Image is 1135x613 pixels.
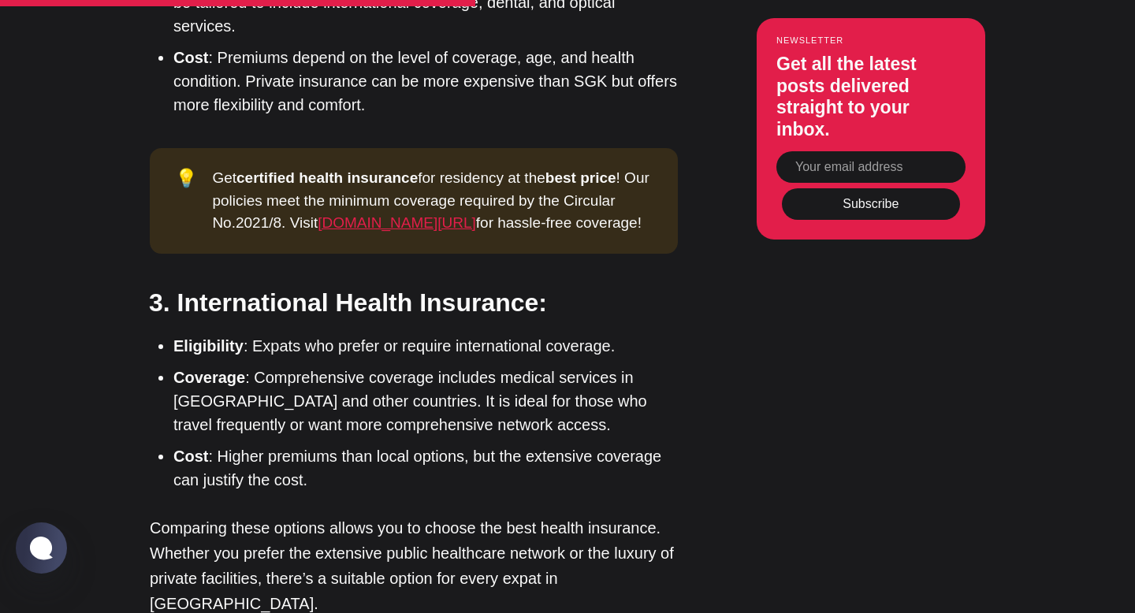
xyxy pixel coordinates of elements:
[173,369,245,386] strong: Coverage
[545,169,616,186] strong: best price
[236,169,418,186] strong: certified health insurance
[776,152,966,184] input: Your email address
[149,285,677,321] h3: 3. International Health Insurance:
[173,334,678,358] li: : Expats who prefer or require international coverage.
[173,366,678,437] li: : Comprehensive coverage includes medical services in [GEOGRAPHIC_DATA] and other countries. It i...
[776,35,966,45] small: Newsletter
[318,214,476,231] a: [DOMAIN_NAME][URL]
[212,167,653,235] div: Get for residency at the ! Our policies meet the minimum coverage required by the Circular No.202...
[173,337,244,355] strong: Eligibility
[175,167,212,235] div: 💡
[173,46,678,117] li: : Premiums depend on the level of coverage, age, and health condition. Private insurance can be m...
[173,49,208,66] strong: Cost
[782,188,960,220] button: Subscribe
[173,448,208,465] strong: Cost
[173,444,678,492] li: : Higher premiums than local options, but the extensive coverage can justify the cost.
[776,54,966,140] h3: Get all the latest posts delivered straight to your inbox.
